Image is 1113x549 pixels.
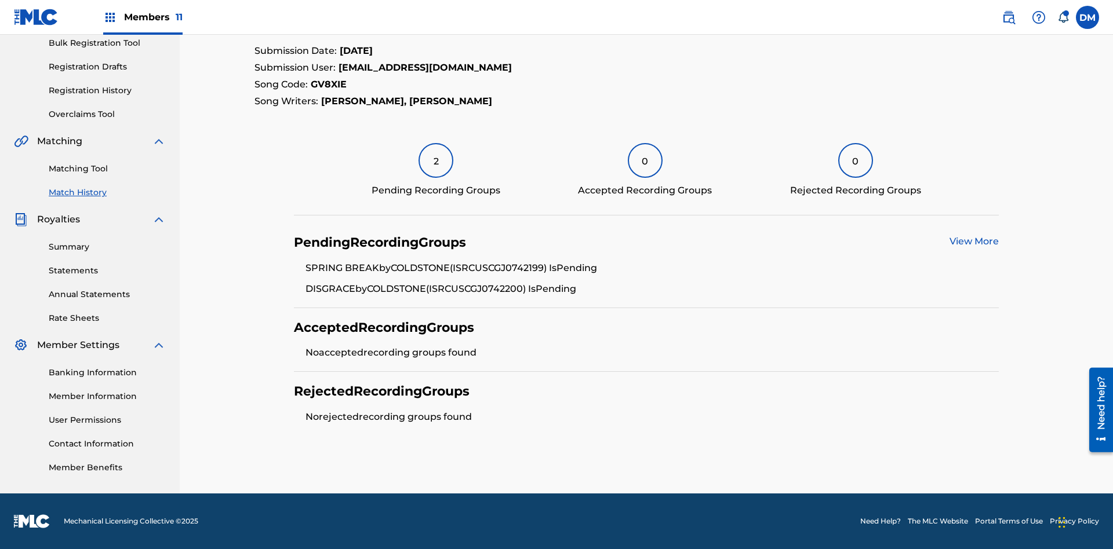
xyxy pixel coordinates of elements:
a: User Permissions [49,414,166,426]
a: Registration Drafts [49,61,166,73]
div: 0 [838,143,873,178]
span: Mechanical Licensing Collective © 2025 [64,516,198,526]
strong: [DATE] [340,45,373,56]
a: Member Information [49,390,166,402]
img: logo [14,514,50,528]
div: Help [1027,6,1050,29]
span: Submission Date: [254,45,337,56]
a: Summary [49,241,166,253]
a: View More [950,236,999,247]
a: Rate Sheets [49,312,166,324]
a: Contact Information [49,438,166,450]
div: Pending Recording Groups [372,184,500,197]
a: Banking Information [49,367,166,379]
div: 0 [628,143,663,178]
img: Matching [14,134,28,148]
a: Overclaims Tool [49,108,166,120]
img: search [1002,10,1016,24]
span: Member Settings [37,338,119,352]
img: MLC Logo [14,9,59,25]
span: Submission User: [254,62,336,73]
a: Bulk Registration Tool [49,37,166,49]
a: Portal Terms of Use [975,516,1043,526]
li: No rejected recording groups found [305,410,999,424]
strong: GV8XIE [311,79,347,90]
a: Public Search [997,6,1020,29]
a: Annual Statements [49,288,166,301]
img: help [1032,10,1046,24]
span: Members [124,10,183,24]
div: 2 [419,143,453,178]
span: Song Code: [254,79,308,90]
span: Matching [37,134,82,148]
a: Statements [49,265,166,277]
img: Royalties [14,213,28,226]
div: Notifications [1057,12,1069,23]
img: expand [152,134,166,148]
img: Member Settings [14,338,28,352]
img: expand [152,338,166,352]
div: Drag [1059,505,1065,540]
a: Need Help? [860,516,901,526]
span: Song Writers: [254,96,318,107]
strong: [EMAIL_ADDRESS][DOMAIN_NAME] [339,62,512,73]
img: Top Rightsholders [103,10,117,24]
iframe: Chat Widget [1055,493,1113,549]
div: Accepted Recording Groups [578,184,712,197]
div: Rejected Recording Groups [790,184,921,197]
span: 11 [176,12,183,23]
h4: Pending Recording Groups [294,235,466,251]
h4: Rejected Recording Groups [294,383,470,400]
a: Matching Tool [49,163,166,175]
a: Member Benefits [49,462,166,474]
h4: Accepted Recording Groups [294,320,474,336]
li: No accepted recording groups found [305,346,999,360]
a: Privacy Policy [1050,516,1099,526]
li: DISGRACE by COLDSTONE (ISRC USCGJ0742200 ) Is Pending [305,282,999,296]
span: Royalties [37,213,80,226]
a: Match History [49,186,166,199]
iframe: Resource Center [1081,363,1113,458]
a: Registration History [49,85,166,97]
strong: [PERSON_NAME], [PERSON_NAME] [321,96,492,107]
div: User Menu [1076,6,1099,29]
li: SPRING BREAK by COLDSTONE (ISRC USCGJ0742199 ) Is Pending [305,261,999,282]
a: The MLC Website [908,516,968,526]
img: expand [152,213,166,226]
